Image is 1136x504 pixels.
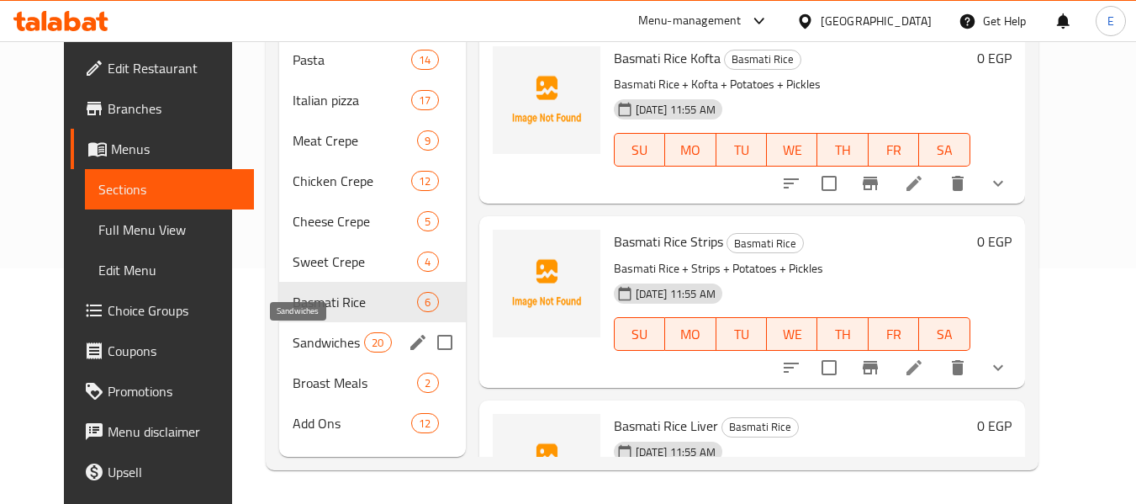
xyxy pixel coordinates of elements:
span: Basmati Rice Kofta [614,45,721,71]
p: Basmati Rice + Strips + Potatoes + Pickles [614,258,970,279]
span: Pasta [293,50,411,70]
a: Edit menu item [904,358,924,378]
button: SU [614,133,665,167]
button: Branch-specific-item [850,347,890,388]
span: Broast Meals [293,373,418,393]
a: Edit Restaurant [71,48,254,88]
svg: Show Choices [988,358,1008,378]
button: TH [817,133,868,167]
span: [DATE] 11:55 AM [629,444,722,460]
span: SA [926,138,963,162]
div: Add Ons [293,413,411,433]
span: 2 [418,375,437,391]
a: Choice Groups [71,290,254,331]
button: TH [817,317,868,351]
span: 4 [418,254,437,270]
span: Basmati Rice [722,417,798,437]
h6: 0 EGP [977,414,1012,438]
span: Sandwiches [293,332,364,353]
div: [GEOGRAPHIC_DATA] [821,12,932,30]
nav: Menu sections [279,33,466,450]
div: Add Ons12 [279,403,466,443]
span: 14 [412,52,437,68]
span: Choice Groups [108,300,240,321]
span: Italian pizza [293,90,411,110]
div: Sandwiches20edit [279,322,466,363]
span: Basmati Rice Liver [614,413,718,438]
button: sort-choices [771,347,811,388]
span: Promotions [108,381,240,401]
span: [DATE] 11:55 AM [629,102,722,118]
div: items [417,130,438,151]
a: Full Menu View [85,210,254,250]
div: items [411,171,438,191]
span: Menus [111,139,240,159]
div: items [417,373,438,393]
span: Edit Restaurant [108,58,240,78]
h6: 0 EGP [977,46,1012,70]
button: MO [665,317,716,351]
span: 5 [418,214,437,230]
span: 20 [365,335,390,351]
span: Select to update [811,350,847,385]
button: WE [767,317,817,351]
span: WE [774,138,811,162]
div: Chicken Crepe12 [279,161,466,201]
button: edit [405,330,431,355]
span: Menu disclaimer [108,422,240,442]
svg: Show Choices [988,173,1008,194]
p: Basmati Rice + Kofta + Potatoes + Pickles [614,74,970,95]
a: Promotions [71,371,254,411]
div: items [364,332,391,353]
button: MO [665,133,716,167]
a: Edit Menu [85,250,254,290]
div: items [417,292,438,312]
div: items [417,252,438,272]
a: Menus [71,129,254,169]
span: Cheese Crepe [293,211,418,231]
div: Pasta14 [279,40,466,80]
div: Basmati Rice [727,233,804,253]
div: items [411,90,438,110]
div: Basmati Rice [724,50,801,70]
button: SU [614,317,665,351]
span: TU [723,138,760,162]
span: Sweet Crepe [293,252,418,272]
a: Branches [71,88,254,129]
span: 9 [418,133,437,149]
span: SA [926,322,963,347]
div: items [417,211,438,231]
span: FR [875,138,912,162]
span: Chicken Crepe [293,171,411,191]
span: Meat Crepe [293,130,418,151]
span: 17 [412,93,437,109]
a: Menu disclaimer [71,411,254,452]
a: Coupons [71,331,254,371]
span: Edit Menu [98,260,240,280]
img: Basmati Rice Strips [493,230,600,337]
span: Full Menu View [98,220,240,240]
div: items [411,413,438,433]
span: WE [774,322,811,347]
button: show more [978,163,1018,204]
div: Menu-management [638,11,742,31]
button: SA [919,133,970,167]
button: delete [938,347,978,388]
span: 12 [412,173,437,189]
span: TH [824,138,861,162]
span: TU [723,322,760,347]
span: MO [672,138,709,162]
button: delete [938,163,978,204]
span: FR [875,322,912,347]
button: sort-choices [771,163,811,204]
span: Basmati Rice [293,292,418,312]
button: FR [869,317,919,351]
span: E [1107,12,1114,30]
span: Upsell [108,462,240,482]
span: 12 [412,416,437,432]
span: 6 [418,294,437,310]
a: Upsell [71,452,254,492]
